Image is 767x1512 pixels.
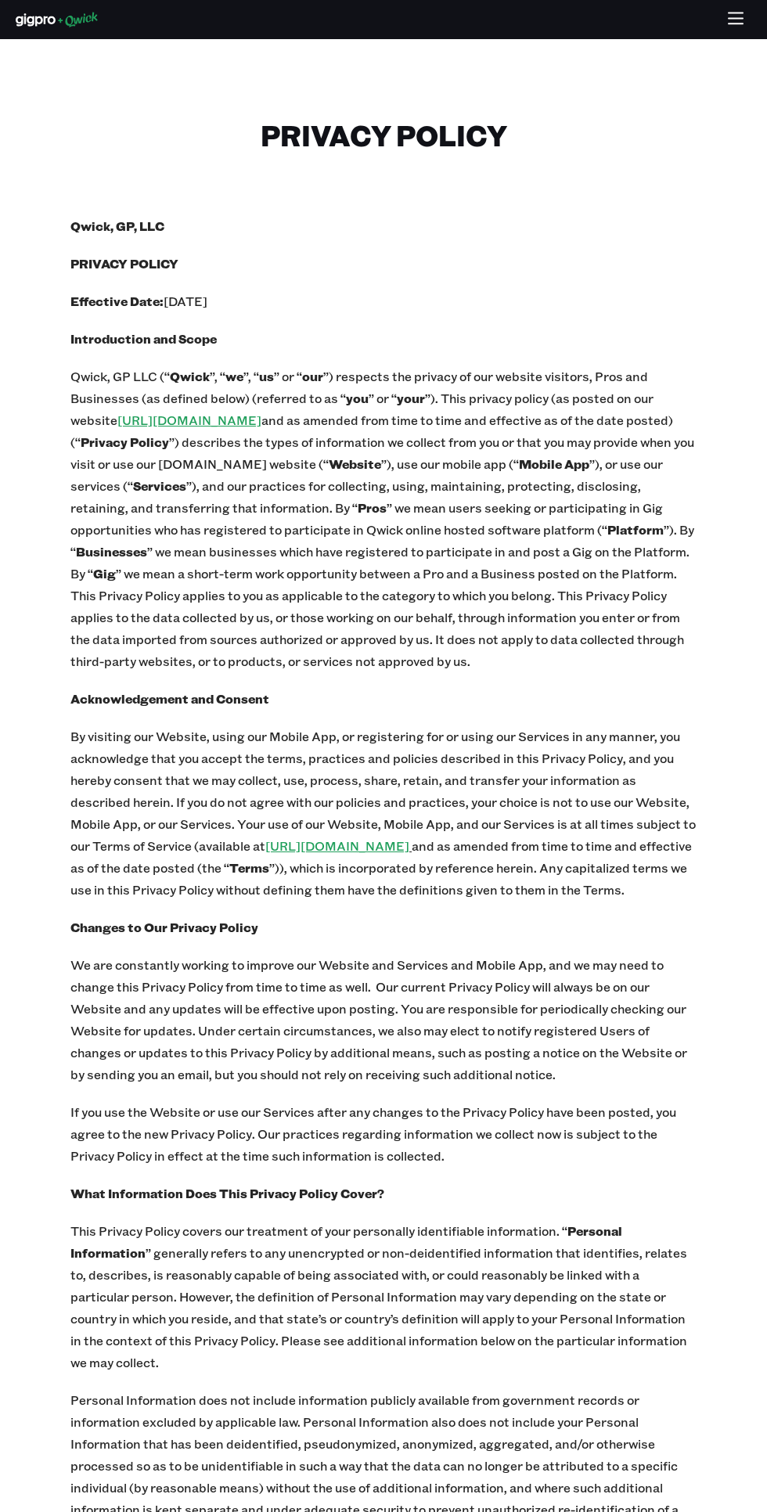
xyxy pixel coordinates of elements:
[259,368,274,384] b: us
[70,1220,697,1373] p: This Privacy Policy covers our treatment of your personally identifiable information. “ ” general...
[70,218,164,234] b: Qwick, GP, LLC
[70,290,697,312] p: [DATE]
[133,477,186,494] b: Services
[70,919,258,935] b: Changes to Our Privacy Policy
[358,499,387,516] b: Pros
[70,255,178,272] b: PRIVACY POLICY
[70,1185,384,1201] b: What Information Does This Privacy Policy Cover?
[329,455,381,472] b: Website
[302,368,323,384] b: our
[70,725,697,901] p: By visiting our Website, using our Mobile App, or registering for or using our Services in any ma...
[70,690,269,707] b: Acknowledgement and Consent
[117,412,261,428] a: [URL][DOMAIN_NAME]
[607,521,664,538] b: Platform
[70,117,697,153] h1: PRIVACY POLICY
[70,365,697,672] p: Qwick, GP LLC (“ ”, “ ”, “ ” or “ ”) respects the privacy of our website visitors, Pros and Busin...
[81,434,169,450] b: Privacy Policy
[76,543,147,560] b: Businesses
[70,330,217,347] b: Introduction and Scope
[225,368,243,384] b: we
[346,390,369,406] b: you
[397,390,425,406] b: your
[229,859,269,876] b: Terms
[70,1101,697,1167] p: If you use the Website or use our Services after any changes to the Privacy Policy have been post...
[170,368,210,384] b: Qwick
[265,837,409,854] a: [URL][DOMAIN_NAME]
[70,293,164,309] b: Effective Date:
[70,954,697,1085] p: We are constantly working to improve our Website and Services and Mobile App, and we may need to ...
[519,455,589,472] b: Mobile App
[93,565,116,581] b: Gig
